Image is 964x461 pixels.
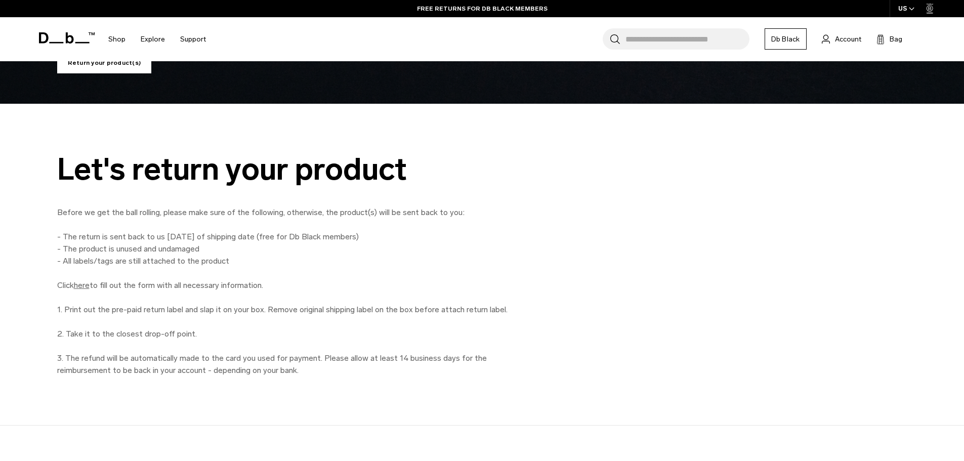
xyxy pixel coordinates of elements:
a: here [74,280,90,290]
a: FREE RETURNS FOR DB BLACK MEMBERS [417,4,548,13]
a: Shop [108,21,125,57]
button: Bag [876,33,902,45]
p: Before we get the ball rolling, please make sure of the following, otherwise, the product(s) will... [57,206,513,376]
a: Return your product(s) [57,52,152,73]
a: Support [180,21,206,57]
a: Explore [141,21,165,57]
a: Db Black [765,28,807,50]
span: Bag [890,34,902,45]
a: Account [822,33,861,45]
nav: Main Navigation [101,17,214,61]
div: Let's return your product [57,152,513,186]
span: Account [835,34,861,45]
